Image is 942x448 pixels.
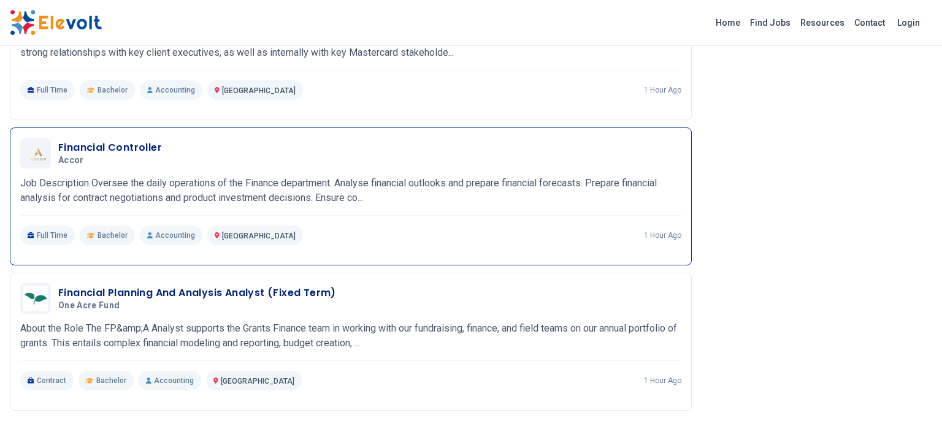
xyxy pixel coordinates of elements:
[20,80,75,100] p: Full Time
[58,140,162,155] h3: Financial Controller
[644,230,681,240] p: 1 hour ago
[644,376,681,385] p: 1 hour ago
[140,80,202,100] p: Accounting
[58,155,84,166] span: Accor
[96,376,126,385] span: Bachelor
[849,13,890,32] a: Contact
[140,226,202,245] p: Accounting
[58,300,120,311] span: One Acre Fund
[881,389,942,448] iframe: Chat Widget
[20,283,681,390] a: One Acre FundFinancial Planning And Analysis Analyst (Fixed Term)One Acre FundAbout the Role The ...
[20,138,681,245] a: AccorFinancial ControllerAccorJob Description Oversee the daily operations of the Finance departm...
[644,85,681,95] p: 1 hour ago
[890,10,927,35] a: Login
[10,10,102,36] img: Elevolt
[20,176,681,205] p: Job Description Oversee the daily operations of the Finance department. Analyse financial outlook...
[222,86,296,95] span: [GEOGRAPHIC_DATA]
[20,226,75,245] p: Full Time
[20,371,74,390] p: Contract
[23,146,48,161] img: Accor
[139,371,201,390] p: Accounting
[98,85,128,95] span: Bachelor
[795,13,849,32] a: Resources
[222,232,296,240] span: [GEOGRAPHIC_DATA]
[711,13,745,32] a: Home
[58,286,336,300] h3: Financial Planning And Analysis Analyst (Fixed Term)
[98,230,128,240] span: Bachelor
[221,377,294,385] span: [GEOGRAPHIC_DATA]
[20,321,681,351] p: About the Role The FP&amp;A Analyst supports the Grants Finance team in working with our fundrais...
[23,286,48,311] img: One Acre Fund
[745,13,795,32] a: Find Jobs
